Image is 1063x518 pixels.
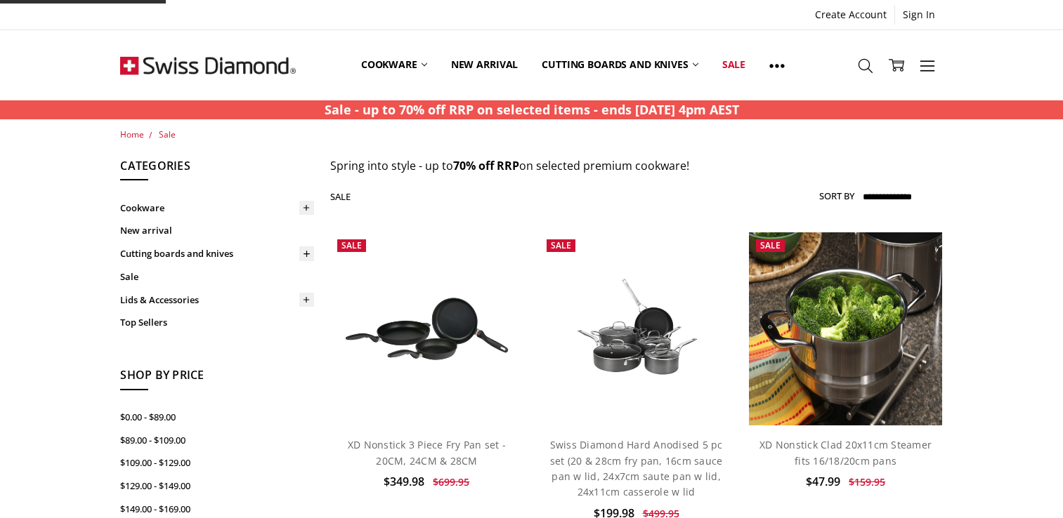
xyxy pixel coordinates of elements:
[806,474,840,489] span: $47.99
[749,232,943,426] img: XD Nonstick Clad 20x11cm Steamer fits 16/18/20cm pans
[540,232,733,426] a: Swiss Diamond Hard Anodised 5 pc set (20 & 28cm fry pan, 16cm sauce pan w lid, 24x7cm saute pan w...
[341,239,362,251] span: Sale
[757,34,797,97] a: Show All
[551,239,571,251] span: Sale
[384,474,424,489] span: $349.98
[120,242,314,265] a: Cutting boards and knives
[120,288,314,312] a: Lids & Accessories
[120,219,314,242] a: New arrival
[120,157,314,181] h5: Categories
[807,5,894,25] a: Create Account
[120,474,314,498] a: $129.00 - $149.00
[550,438,723,498] a: Swiss Diamond Hard Anodised 5 pc set (20 & 28cm fry pan, 16cm sauce pan w lid, 24x7cm saute pan w...
[349,34,439,96] a: Cookware
[330,281,524,378] img: XD Nonstick 3 Piece Fry Pan set - 20CM, 24CM & 28CM
[120,366,314,390] h5: Shop By Price
[120,406,314,429] a: $0.00 - $89.00
[159,128,176,140] a: Sale
[330,232,524,426] a: XD Nonstick 3 Piece Fry Pan set - 20CM, 24CM & 28CM
[120,451,314,474] a: $109.00 - $129.00
[433,475,469,489] span: $699.95
[895,5,943,25] a: Sign In
[530,34,710,96] a: Cutting boards and knives
[330,158,689,173] span: Spring into style - up to on selected premium cookware!
[120,128,144,140] a: Home
[819,185,854,207] label: Sort By
[759,438,932,467] a: XD Nonstick Clad 20x11cm Steamer fits 16/18/20cm pans
[348,438,506,467] a: XD Nonstick 3 Piece Fry Pan set - 20CM, 24CM & 28CM
[453,158,519,173] strong: 70% off RRP
[540,263,733,394] img: Swiss Diamond Hard Anodised 5 pc set (20 & 28cm fry pan, 16cm sauce pan w lid, 24x7cm saute pan w...
[760,239,781,251] span: Sale
[330,191,351,202] h1: Sale
[120,30,296,100] img: Free Shipping On Every Order
[120,311,314,334] a: Top Sellers
[120,197,314,220] a: Cookware
[120,265,314,288] a: Sale
[439,34,530,96] a: New arrival
[710,34,757,96] a: Sale
[120,429,314,452] a: $89.00 - $109.00
[849,475,885,489] span: $159.95
[325,101,739,118] strong: Sale - up to 70% off RRP on selected items - ends [DATE] 4pm AEST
